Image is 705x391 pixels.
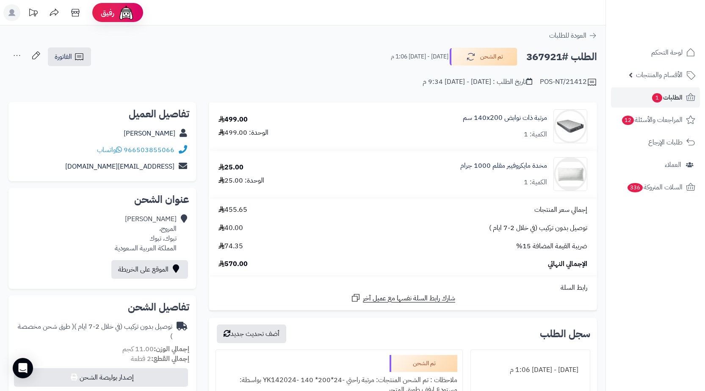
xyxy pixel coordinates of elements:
span: شارك رابط السلة نفسها مع عميل آخر [363,294,455,303]
span: رفيق [101,8,114,18]
div: [PERSON_NAME] المروج، تبوك، تبوك المملكة العربية السعودية [115,214,177,253]
a: واتساب [97,145,122,155]
div: رابط السلة [212,283,594,293]
div: POS-NT/21412 [540,77,597,87]
small: 2 قطعة [131,354,189,364]
small: 11.00 كجم [122,344,189,354]
img: logo-2.png [647,20,697,38]
a: المراجعات والأسئلة12 [611,110,700,130]
img: 1737634893-96fHXmGTIqiZhkWq0FfakqaATEdXSX88jVKrSzDa_1-90x90.png [554,157,587,191]
a: [PERSON_NAME] [124,128,175,139]
span: الفاتورة [55,52,72,62]
button: تم الشحن [450,48,517,66]
div: [DATE] - [DATE] 1:06 م [476,362,585,378]
a: [EMAIL_ADDRESS][DOMAIN_NAME] [65,161,174,172]
span: طلبات الإرجاع [648,136,683,148]
a: الموقع على الخريطة [111,260,188,279]
h2: تفاصيل الشحن [15,302,189,312]
span: العودة للطلبات [549,31,586,41]
a: الطلبات1 [611,87,700,108]
a: السلات المتروكة336 [611,177,700,197]
span: الأقسام والمنتجات [636,69,683,81]
span: 336 [628,183,643,192]
span: إجمالي سعر المنتجات [534,205,587,215]
small: [DATE] - [DATE] 1:06 م [391,53,448,61]
h2: عنوان الشحن [15,194,189,205]
img: 1702551583-26-90x90.jpg [554,109,587,143]
span: الطلبات [651,92,683,103]
a: مخدة مايكروفيبر مقلم 1000 جرام [460,161,547,171]
div: تاريخ الطلب : [DATE] - [DATE] 9:34 م [423,77,532,87]
div: 499.00 [218,115,248,125]
span: العملاء [665,159,681,171]
div: توصيل بدون تركيب (في خلال 2-7 ايام ) [15,322,172,341]
div: تم الشحن [390,355,457,372]
a: العودة للطلبات [549,31,597,41]
span: 40.00 [218,223,243,233]
span: 1 [652,93,662,103]
span: 74.35 [218,241,243,251]
a: العملاء [611,155,700,175]
div: الكمية: 1 [524,177,547,187]
img: ai-face.png [118,4,135,21]
span: 455.65 [218,205,247,215]
a: مرتبة ذات نوابض 140x200 سم [463,113,547,123]
div: الكمية: 1 [524,130,547,139]
a: تحديثات المنصة [22,4,44,23]
span: السلات المتروكة [627,181,683,193]
span: ( طرق شحن مخصصة ) [18,322,172,341]
a: 966503855066 [124,145,174,155]
a: طلبات الإرجاع [611,132,700,153]
h2: تفاصيل العميل [15,109,189,119]
button: إصدار بوليصة الشحن [14,368,188,387]
span: توصيل بدون تركيب (في خلال 2-7 ايام ) [489,223,587,233]
div: 25.00 [218,163,243,172]
div: الوحدة: 25.00 [218,176,264,186]
strong: إجمالي الوزن: [154,344,189,354]
span: لوحة التحكم [651,47,683,58]
h2: الطلب #367921 [526,48,597,66]
a: شارك رابط السلة نفسها مع عميل آخر [351,293,455,303]
h3: سجل الطلب [540,329,590,339]
button: أضف تحديث جديد [217,324,286,343]
span: ضريبة القيمة المضافة 15% [516,241,587,251]
div: الوحدة: 499.00 [218,128,268,138]
a: لوحة التحكم [611,42,700,63]
span: الإجمالي النهائي [548,259,587,269]
a: الفاتورة [48,47,91,66]
span: المراجعات والأسئلة [621,114,683,126]
strong: إجمالي القطع: [151,354,189,364]
span: 570.00 [218,259,248,269]
span: 12 [622,116,634,125]
div: Open Intercom Messenger [13,358,33,378]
